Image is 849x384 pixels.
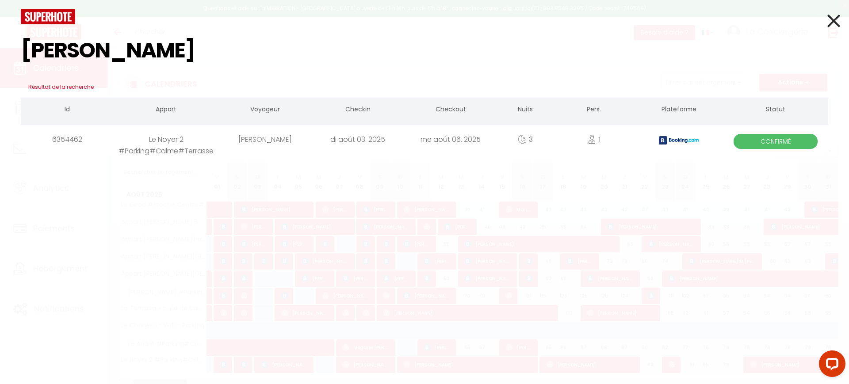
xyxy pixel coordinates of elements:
div: 1 [554,125,635,154]
th: Nuits [497,98,554,123]
th: Voyageur [218,98,311,123]
div: me août 06. 2025 [404,125,497,154]
th: Plateforme [635,98,723,123]
th: Pers. [554,98,635,123]
th: Id [21,98,114,123]
div: 3 [497,125,554,154]
div: di août 03. 2025 [311,125,404,154]
img: logo [21,9,75,24]
h3: Résultat de la recherche [21,76,828,98]
div: 6354462 [21,125,114,154]
input: Tapez pour rechercher... [21,24,828,76]
iframe: LiveChat chat widget [812,347,849,384]
div: [PERSON_NAME] [218,125,311,154]
th: Checkout [404,98,497,123]
span: Confirmé [734,134,818,149]
th: Statut [723,98,828,123]
img: booking2.png [659,136,699,144]
th: Checkin [311,98,404,123]
div: Le Noyer 2 #Parking#Calme#Terrasse [114,125,218,154]
th: Appart [114,98,218,123]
